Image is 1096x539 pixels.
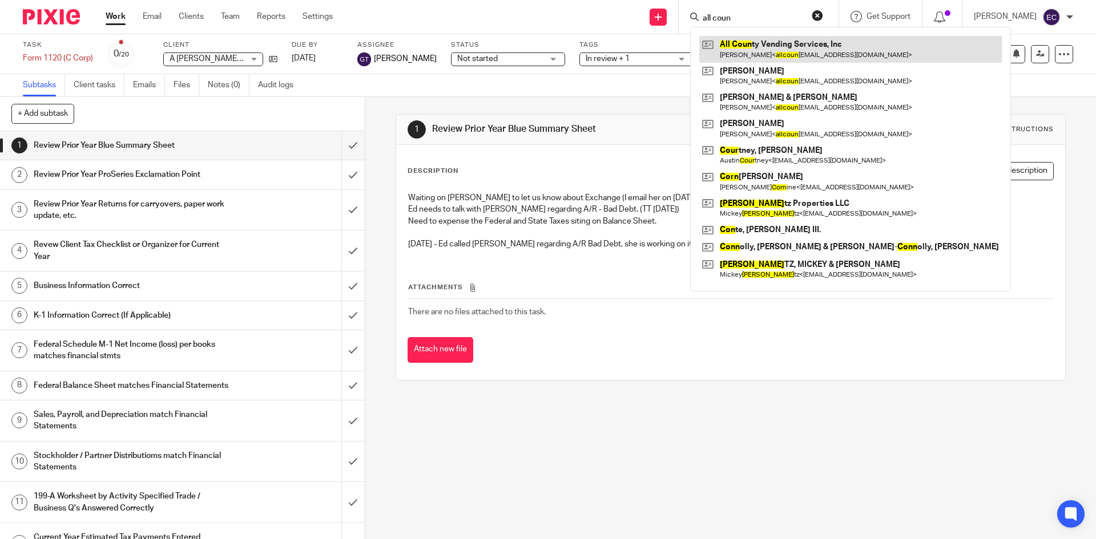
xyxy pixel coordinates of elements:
h1: K-1 Information Correct (If Applicable) [34,307,231,324]
a: Notes (0) [208,74,249,96]
span: Not started [457,55,498,63]
img: Pixie [23,9,80,25]
label: Task [23,40,93,50]
input: Search [702,14,804,24]
span: In review + 1 [586,55,630,63]
button: + Add subtask [11,104,74,123]
div: Instructions [999,125,1054,134]
a: Team [221,11,240,22]
a: Files [174,74,199,96]
h1: Stockholder / Partner Distributioms match Financial Statements [34,447,231,476]
label: Tags [579,40,694,50]
div: 2 [11,167,27,183]
div: 1 [408,120,426,139]
h1: 199-A Worksheet by Activity Specified Trade / Business Q's Answered Correctly [34,488,231,517]
span: [DATE] [292,54,316,62]
a: Reports [257,11,285,22]
button: Attach new file [408,337,473,363]
p: [PERSON_NAME] [974,11,1037,22]
img: svg%3E [1042,8,1061,26]
h1: Revew Client Tax Checklist or Organizer for Current Year [34,236,231,265]
p: Description [408,167,458,176]
a: Email [143,11,162,22]
div: 6 [11,307,27,323]
button: Clear [812,10,823,21]
div: 11 [11,495,27,510]
div: 4 [11,243,27,259]
div: 1 [11,137,27,153]
small: /20 [119,51,129,58]
a: Client tasks [74,74,124,96]
img: svg%3E [357,52,371,66]
h1: Business Information Correct [34,277,231,294]
p: Waiting on [PERSON_NAME] to let us know about Exchange (I email her on [DATE] and [DATE] TT) [408,192,1053,204]
div: 3 [11,202,27,218]
h1: Review Prior Year ProSeries Exclamation Point [34,166,231,183]
p: [DATE] - Ed called [PERSON_NAME] regarding A/R Bad Debt, she is working on it now and will email ... [408,238,1053,250]
div: 8 [11,378,27,394]
span: [PERSON_NAME] [374,53,437,64]
a: Emails [133,74,165,96]
a: Subtasks [23,74,65,96]
label: Status [451,40,565,50]
h1: Federal Balance Sheet matches Financial Statements [34,377,231,394]
h1: Sales, Payroll, and Depreciation match Financial Statements [34,406,231,435]
h1: Review Prior Year Blue Summary Sheet [34,137,231,154]
p: Need to expense the Federal and State Taxes siting on Balance Sheet. [408,216,1053,227]
h1: Review Prior Year Blue Summary Sheet [432,123,755,135]
button: Edit description [974,162,1054,180]
div: 0 [114,47,129,60]
div: 9 [11,412,27,428]
span: There are no files attached to this task. [408,308,546,316]
span: Get Support [867,13,910,21]
a: Work [106,11,126,22]
p: Ed needs to talk with [PERSON_NAME] regarding A/R - Bad Debt. (TT [DATE]) [408,204,1053,215]
div: Form 1120 (C Corp) [23,52,93,64]
a: Settings [303,11,333,22]
a: Audit logs [258,74,302,96]
label: Due by [292,40,343,50]
span: Attachments [408,284,463,290]
span: A [PERSON_NAME] Produce Co Inc [170,55,296,63]
label: Assignee [357,40,437,50]
div: 10 [11,453,27,469]
div: 5 [11,278,27,294]
label: Client [163,40,277,50]
h1: Review Prior Year Returns for carryovers, paper work update, etc. [34,196,231,225]
a: Clients [179,11,204,22]
h1: Federal Schedule M-1 Net Income (loss) per books matches financial stmts [34,336,231,365]
div: 7 [11,342,27,358]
